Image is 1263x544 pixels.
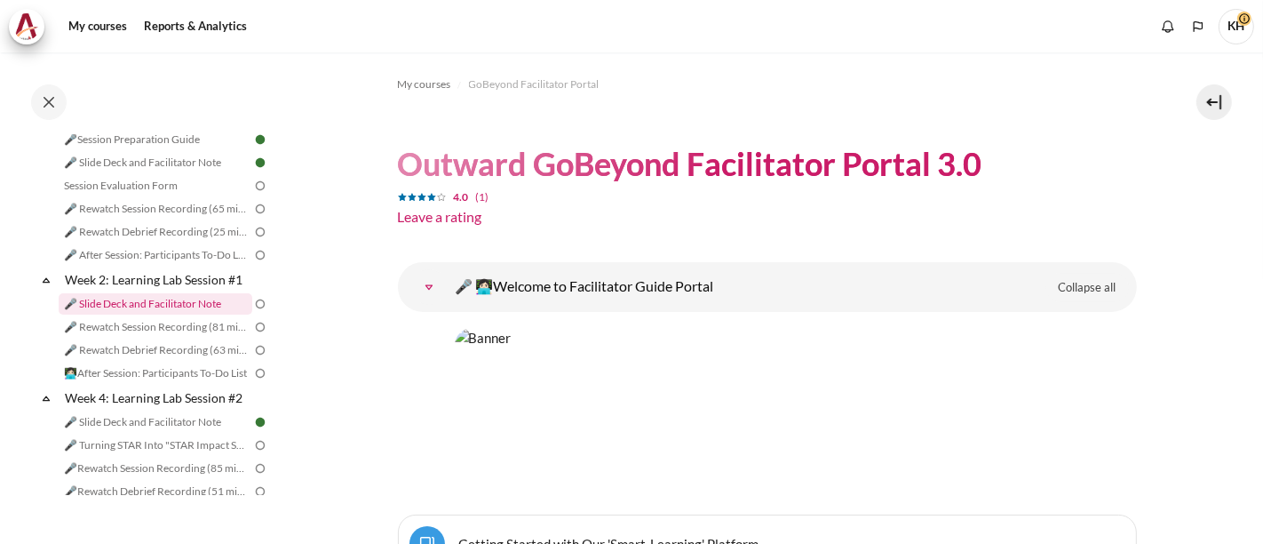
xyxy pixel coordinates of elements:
[1155,13,1181,40] div: Show notification window with no new notifications
[454,190,469,204] span: 4.0
[252,484,268,500] img: To do
[455,328,1080,497] img: Banner
[59,481,252,502] a: 🎤Rewatch Debrief Recording (51 mins.)
[252,224,268,240] img: To do
[37,271,55,289] span: Collapse
[59,175,252,196] a: Session Evaluation Form
[252,247,268,263] img: To do
[1185,13,1211,40] button: Languages
[252,155,268,171] img: Done
[59,363,252,384] a: 👩🏻‍💻After Session: Participants To-Do List
[252,296,268,312] img: To do
[252,178,268,194] img: To do
[252,319,268,335] img: To do
[469,76,600,92] span: GoBeyond Facilitator Portal
[398,208,482,225] a: Leave a rating
[1045,273,1130,303] a: Collapse all
[1059,279,1116,297] span: Collapse all
[252,414,268,430] img: Done
[252,460,268,476] img: To do
[252,365,268,381] img: To do
[59,412,252,433] a: 🎤 Slide Deck and Facilitator Note
[59,244,252,266] a: 🎤 After Session: Participants To-Do List
[252,201,268,217] img: To do
[138,9,253,44] a: Reports & Analytics
[62,386,252,410] a: Week 4: Learning Lab Session #2
[411,269,447,305] a: 🎤 👩🏻‍💻Welcome to Facilitator Guide Portal
[398,74,451,95] a: My courses
[59,198,252,220] a: 🎤 Rewatch Session Recording (65 mins.)
[62,268,252,292] a: Week 2: Learning Lab Session #1
[59,458,252,479] a: 🎤Rewatch Session Recording (85 mins.)
[398,70,1137,99] nav: Navigation bar
[398,143,982,185] h1: Outward GoBeyond Facilitator Portal 3.0
[59,316,252,338] a: 🎤 Rewatch Session Recording (81 mins.)
[62,9,133,44] a: My courses
[252,132,268,148] img: Done
[398,76,451,92] span: My courses
[59,152,252,173] a: 🎤 Slide Deck and Facilitator Note
[252,437,268,453] img: To do
[59,293,252,315] a: 🎤 Slide Deck and Facilitator Note
[37,389,55,407] span: Collapse
[398,187,489,204] a: 4.0(1)
[1219,9,1254,44] span: KH
[59,129,252,150] a: 🎤Session Preparation Guide
[59,340,252,361] a: 🎤 Rewatch Debrief Recording (63 mins.)
[9,9,53,44] a: Architeck Architeck
[476,190,489,204] span: (1)
[14,13,39,40] img: Architeck
[59,435,252,456] a: 🎤 Turning STAR Into "STAR Impact Story"
[1219,9,1254,44] a: User menu
[252,342,268,358] img: To do
[59,221,252,243] a: 🎤 Rewatch Debrief Recording (25 mins.)
[469,74,600,95] a: GoBeyond Facilitator Portal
